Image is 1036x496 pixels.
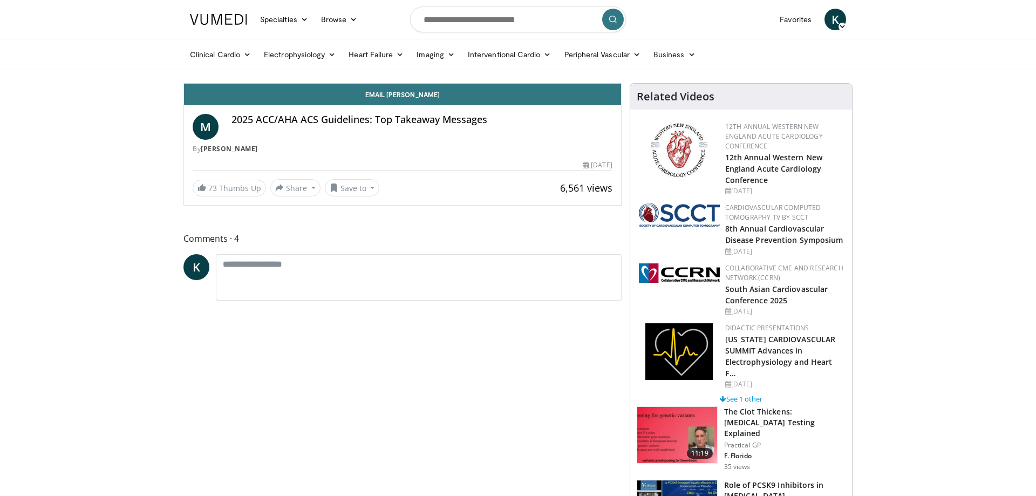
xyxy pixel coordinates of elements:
span: Comments 4 [183,232,622,246]
a: [US_STATE] CARDIOVASCULAR SUMMIT Advances in Electrophysiology and Heart F… [725,334,836,378]
a: 12th Annual Western New England Acute Cardiology Conference [725,152,822,185]
p: F. Florido [724,452,846,460]
div: By [193,144,612,154]
a: South Asian Cardiovascular Conference 2025 [725,284,828,305]
a: K [824,9,846,30]
a: [PERSON_NAME] [201,144,258,153]
a: Peripheral Vascular [558,44,647,65]
span: 11:19 [687,448,713,459]
a: Electrophysiology [257,44,342,65]
a: 73 Thumbs Up [193,180,266,196]
a: Specialties [254,9,315,30]
input: Search topics, interventions [410,6,626,32]
a: 11:19 The Clot Thickens: [MEDICAL_DATA] Testing Explained Practical GP F. Florido 35 views [637,406,846,471]
img: a04ee3ba-8487-4636-b0fb-5e8d268f3737.png.150x105_q85_autocrop_double_scale_upscale_version-0.2.png [639,263,720,283]
p: 35 views [724,463,751,471]
span: 73 [208,183,217,193]
h3: The Clot Thickens: [MEDICAL_DATA] Testing Explained [724,406,846,439]
h4: Related Videos [637,90,714,103]
a: Imaging [410,44,461,65]
a: Browse [315,9,364,30]
a: 12th Annual Western New England Acute Cardiology Conference [725,122,823,151]
a: Heart Failure [342,44,410,65]
a: Email [PERSON_NAME] [184,84,621,105]
div: [DATE] [583,160,612,170]
img: 0954f259-7907-4053-a817-32a96463ecc8.png.150x105_q85_autocrop_double_scale_upscale_version-0.2.png [649,122,709,179]
div: [DATE] [725,307,843,316]
a: K [183,254,209,280]
img: 51a70120-4f25-49cc-93a4-67582377e75f.png.150x105_q85_autocrop_double_scale_upscale_version-0.2.png [639,203,720,227]
button: Share [270,179,321,196]
a: See 1 other [720,394,762,404]
div: [DATE] [725,247,843,256]
img: 1860aa7a-ba06-47e3-81a4-3dc728c2b4cf.png.150x105_q85_autocrop_double_scale_upscale_version-0.2.png [645,323,713,380]
img: 7b0db7e1-b310-4414-a1d3-dac447dbe739.150x105_q85_crop-smart_upscale.jpg [637,407,717,463]
h4: 2025 ACC/AHA ACS Guidelines: Top Takeaway Messages [231,114,612,126]
a: Collaborative CME and Research Network (CCRN) [725,263,843,282]
div: Didactic Presentations [725,323,843,333]
a: 8th Annual Cardiovascular Disease Prevention Symposium [725,223,843,245]
a: Cardiovascular Computed Tomography TV by SCCT [725,203,821,222]
p: Practical GP [724,441,846,450]
a: Business [647,44,702,65]
a: Clinical Cardio [183,44,257,65]
div: [DATE] [725,379,843,389]
a: M [193,114,219,140]
a: Interventional Cardio [461,44,558,65]
a: Favorites [773,9,818,30]
button: Save to [325,179,380,196]
img: VuMedi Logo [190,14,247,25]
span: 6,561 views [560,181,612,194]
div: [DATE] [725,186,843,196]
